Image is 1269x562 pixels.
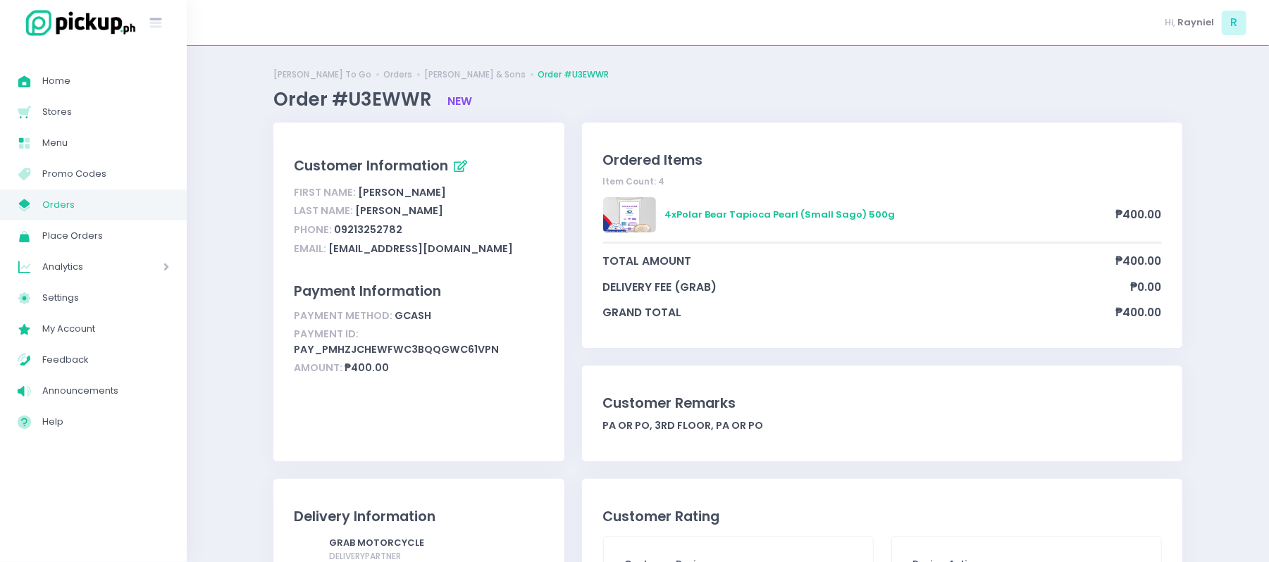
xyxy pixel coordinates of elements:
[383,68,412,81] a: Orders
[294,202,544,221] div: [PERSON_NAME]
[42,351,169,369] span: Feedback
[42,134,169,152] span: Menu
[603,304,1116,320] span: grand total
[1178,15,1215,30] span: Rayniel
[42,165,169,183] span: Promo Codes
[273,68,371,81] a: [PERSON_NAME] To Go
[42,196,169,214] span: Orders
[603,279,1131,295] span: delivery fee (grab)
[294,325,544,359] div: pay_PmhZJChEWFWC3BQQgwc61Vpn
[294,183,544,202] div: [PERSON_NAME]
[18,8,137,38] img: logo
[42,227,169,245] span: Place Orders
[294,306,544,325] div: gcash
[294,506,544,527] div: Delivery Information
[42,289,169,307] span: Settings
[603,418,1162,433] div: Pa OR po, 3rd floor, Pa OR po
[294,308,392,323] span: Payment Method:
[294,204,353,218] span: Last Name:
[603,393,1162,413] div: Customer Remarks
[42,382,169,400] span: Announcements
[294,281,544,301] div: Payment Information
[447,94,472,108] span: new
[294,239,544,258] div: [EMAIL_ADDRESS][DOMAIN_NAME]
[42,72,169,90] span: Home
[1131,279,1162,295] span: ₱0.00
[1165,15,1176,30] span: Hi,
[294,185,356,199] span: First Name:
[42,258,123,276] span: Analytics
[603,150,1162,170] div: Ordered Items
[42,103,169,121] span: Stores
[42,413,169,431] span: Help
[603,253,1116,269] span: total amount
[294,359,544,378] div: ₱400.00
[1222,11,1246,35] span: R
[294,327,359,341] span: Payment ID:
[294,155,544,179] div: Customer Information
[294,242,326,256] span: Email:
[294,361,342,375] span: Amount:
[1116,304,1162,320] span: ₱400.00
[603,506,1162,527] div: Customer Rating
[294,220,544,239] div: 09213252782
[329,550,401,562] span: delivery partner
[294,223,332,237] span: Phone:
[273,87,436,112] span: Order #U3EWWR
[42,320,169,338] span: My Account
[1116,253,1162,269] span: ₱400.00
[424,68,526,81] a: [PERSON_NAME] & Sons
[603,175,1162,188] div: Item Count: 4
[538,68,609,81] a: Order #U3EWWR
